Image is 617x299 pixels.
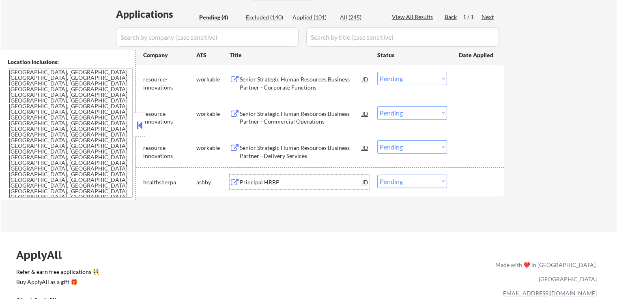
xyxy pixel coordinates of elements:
div: ATS [196,51,230,59]
a: Refer & earn free applications 👯‍♀️ [16,269,326,278]
div: ApplyAll [16,248,71,262]
div: Senior Strategic Human Resources Business Partner - Corporate Functions [240,75,362,91]
div: JD [361,140,370,155]
div: All (245) [340,13,381,21]
div: ashby [196,178,230,186]
div: Principal HRBP [240,178,362,186]
a: Buy ApplyAll as a gift 🎁 [16,278,97,288]
div: View All Results [392,13,435,21]
div: Company [143,51,196,59]
div: Back [445,13,458,21]
div: resource-innovations [143,144,196,160]
div: workable [196,110,230,118]
div: Made with ❤️ in [GEOGRAPHIC_DATA], [GEOGRAPHIC_DATA] [492,258,597,286]
input: Search by company (case sensitive) [116,27,299,47]
div: resource-innovations [143,75,196,91]
div: workable [196,144,230,152]
div: Pending (4) [199,13,240,21]
input: Search by title (case sensitive) [306,27,499,47]
div: Title [230,51,370,59]
div: healthsherpa [143,178,196,186]
div: JD [361,106,370,121]
a: [EMAIL_ADDRESS][DOMAIN_NAME] [501,290,597,297]
div: 1 / 1 [463,13,482,21]
div: resource-innovations [143,110,196,126]
div: Senior Strategic Human Resources Business Partner - Commercial Operations [240,110,362,126]
div: JD [361,175,370,189]
div: Next [482,13,494,21]
div: Excluded (140) [246,13,286,21]
div: workable [196,75,230,83]
div: Buy ApplyAll as a gift 🎁 [16,279,97,285]
div: Location Inclusions: [8,58,133,66]
div: Date Applied [459,51,494,59]
div: Status [377,47,447,62]
div: Applied (101) [292,13,333,21]
div: Senior Strategic Human Resources Business Partner - Delivery Services [240,144,362,160]
div: Applications [116,9,196,19]
div: JD [361,72,370,86]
